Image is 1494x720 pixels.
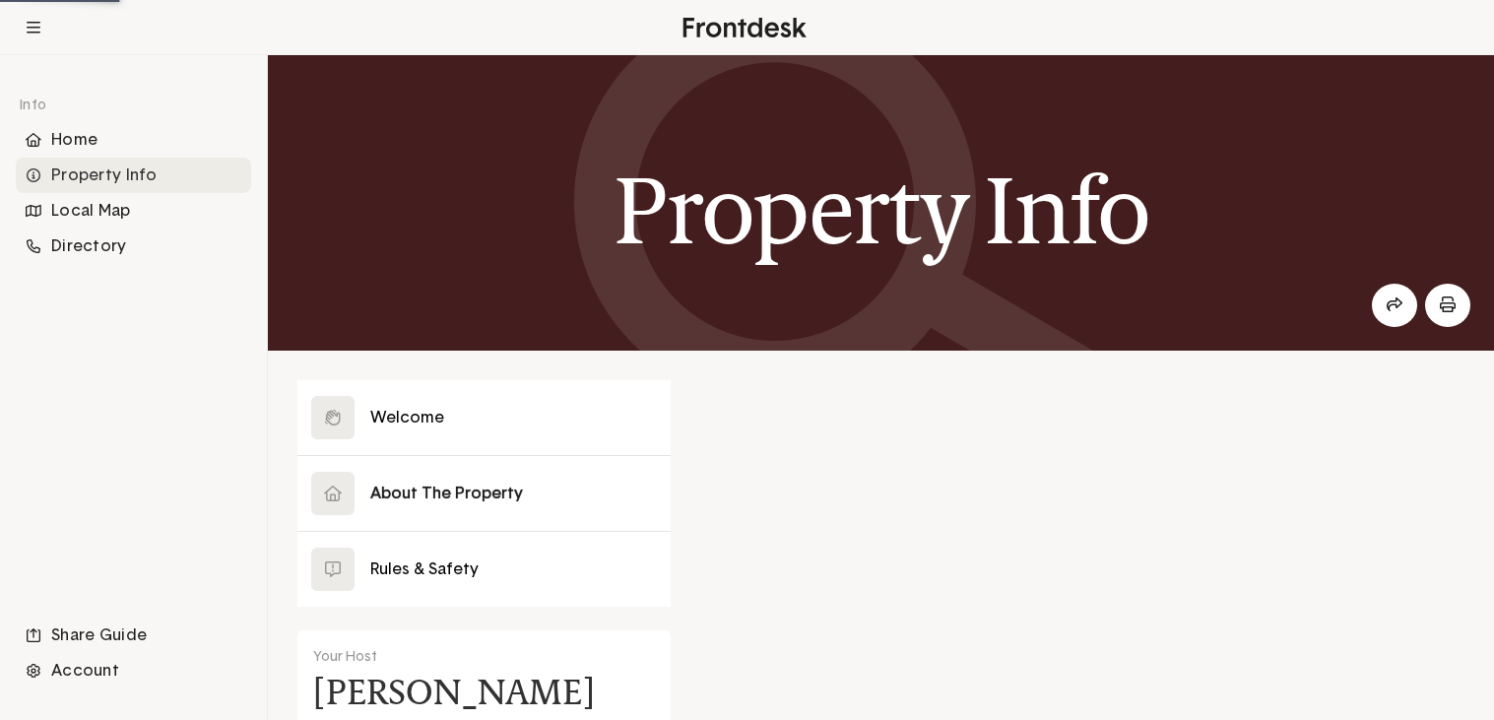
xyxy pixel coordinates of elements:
h4: [PERSON_NAME] [313,677,595,708]
li: Navigation item [16,229,251,264]
h1: Property Info [614,159,1149,263]
div: Share Guide [16,618,251,653]
div: Property Info [16,158,251,193]
li: Navigation item [16,618,251,653]
li: Navigation item [16,158,251,193]
span: Your Host [313,650,377,664]
li: Navigation item [16,193,251,229]
div: Account [16,653,251,688]
li: Navigation item [16,122,251,158]
div: Local Map [16,193,251,229]
div: Home [16,122,251,158]
div: Directory [16,229,251,264]
li: Navigation item [16,653,251,688]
